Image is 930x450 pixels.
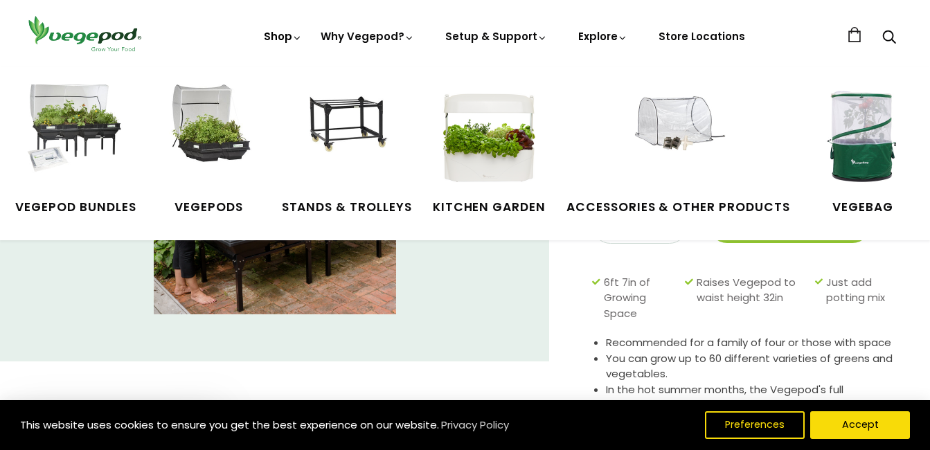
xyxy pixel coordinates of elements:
[15,199,136,217] span: Vegepod Bundles
[295,84,399,188] img: Stands & Trolleys
[157,84,261,188] img: Raised Garden Kits
[282,84,412,216] a: Stands & Trolleys
[882,31,896,46] a: Search
[24,84,127,188] img: Vegepod Bundles
[20,417,439,432] span: This website uses cookies to ensure you get the best experience on our website.
[826,275,888,322] span: Just add potting mix
[626,84,730,188] img: Accessories & Other Products
[606,351,895,382] li: You can grow up to 60 different varieties of greens and vegetables.
[606,382,895,413] li: In the hot summer months, the Vegepod's full reservoirs enable it to self-water for up to 3 weeks
[22,14,147,53] img: Vegepod
[566,84,790,216] a: Accessories & Other Products
[604,275,678,322] span: 6ft 7in of Growing Space
[433,199,546,217] span: Kitchen Garden
[606,335,895,351] li: Recommended for a family of four or those with space
[811,84,915,216] a: VegeBag
[811,199,915,217] span: VegeBag
[157,199,261,217] span: Vegepods
[811,84,915,188] img: VegeBag
[433,84,546,216] a: Kitchen Garden
[264,29,303,82] a: Shop
[705,411,805,439] button: Preferences
[810,411,910,439] button: Accept
[437,84,541,188] img: Kitchen Garden
[439,413,511,438] a: Privacy Policy (opens in a new tab)
[697,275,808,322] span: Raises Vegepod to waist height 32in
[578,29,628,44] a: Explore
[15,84,136,216] a: Vegepod Bundles
[566,199,790,217] span: Accessories & Other Products
[157,84,261,216] a: Vegepods
[659,29,745,44] a: Store Locations
[282,199,412,217] span: Stands & Trolleys
[445,29,548,44] a: Setup & Support
[321,29,415,44] a: Why Vegepod?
